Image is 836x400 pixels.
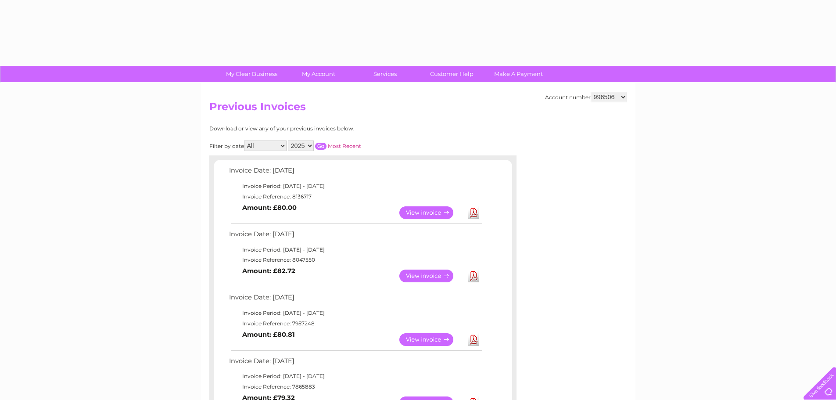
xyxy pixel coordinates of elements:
td: Invoice Reference: 8136717 [227,191,484,202]
td: Invoice Period: [DATE] - [DATE] [227,371,484,382]
a: Most Recent [328,143,361,149]
a: View [399,333,464,346]
a: Services [349,66,421,82]
td: Invoice Date: [DATE] [227,165,484,181]
td: Invoice Period: [DATE] - [DATE] [227,181,484,191]
td: Invoice Reference: 7865883 [227,382,484,392]
a: View [399,206,464,219]
a: Download [468,333,479,346]
a: Download [468,270,479,282]
td: Invoice Reference: 7957248 [227,318,484,329]
a: My Clear Business [215,66,288,82]
a: Download [468,206,479,219]
a: Make A Payment [482,66,555,82]
b: Amount: £82.72 [242,267,295,275]
b: Amount: £80.81 [242,331,295,339]
div: Account number [545,92,627,102]
h2: Previous Invoices [209,101,627,117]
a: My Account [282,66,355,82]
td: Invoice Date: [DATE] [227,355,484,371]
div: Filter by date [209,141,440,151]
td: Invoice Reference: 8047550 [227,255,484,265]
b: Amount: £80.00 [242,204,297,212]
a: View [399,270,464,282]
a: Customer Help [416,66,488,82]
td: Invoice Period: [DATE] - [DATE] [227,308,484,318]
td: Invoice Date: [DATE] [227,292,484,308]
td: Invoice Period: [DATE] - [DATE] [227,245,484,255]
div: Download or view any of your previous invoices below. [209,126,440,132]
td: Invoice Date: [DATE] [227,228,484,245]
